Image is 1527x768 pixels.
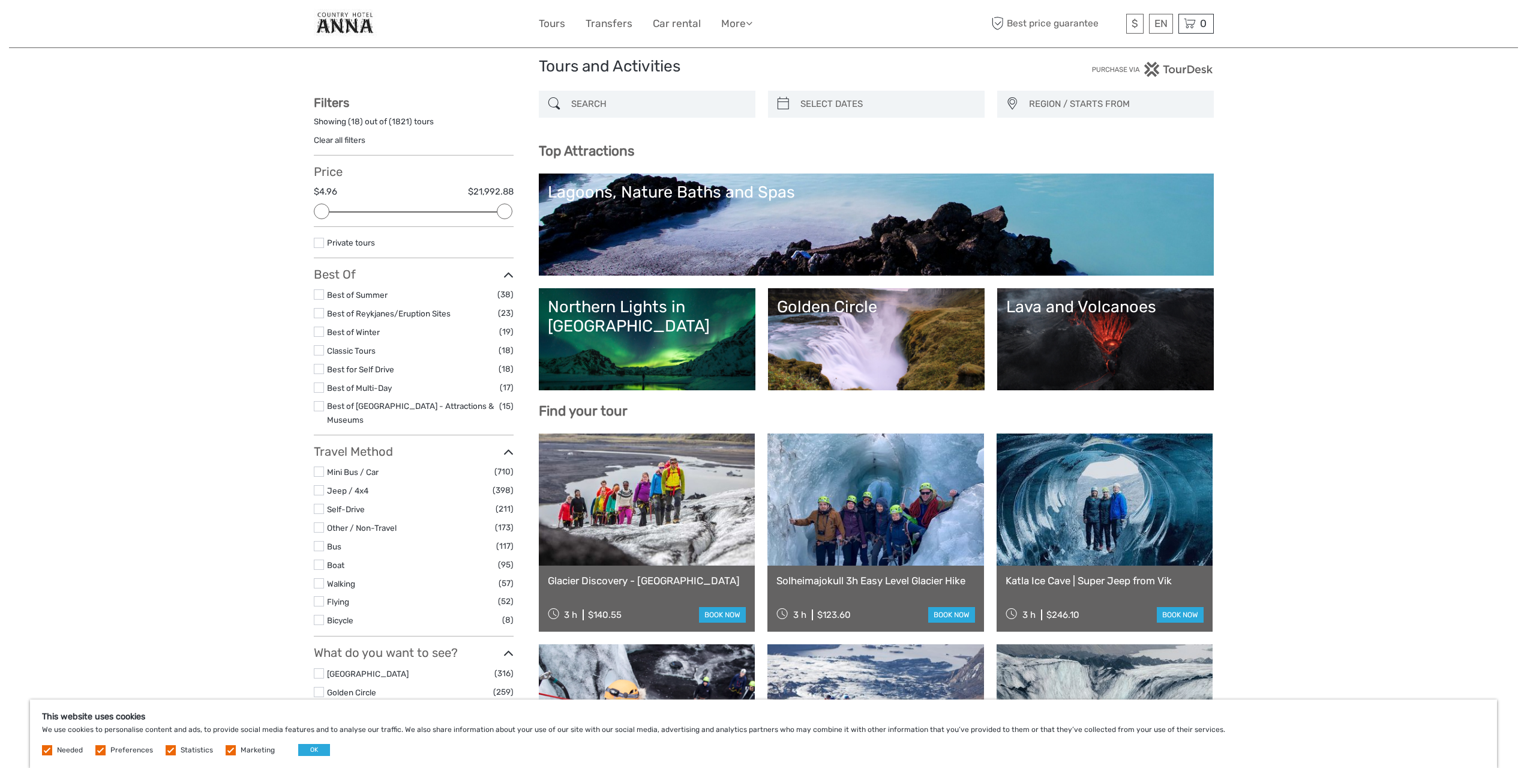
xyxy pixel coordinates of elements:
[566,94,749,115] input: SEARCH
[1006,297,1205,381] a: Lava and Volcanoes
[1149,14,1173,34] div: EN
[493,483,514,497] span: (398)
[314,95,349,110] strong: Filters
[1006,297,1205,316] div: Lava and Volcanoes
[392,116,409,127] label: 1821
[1006,575,1204,587] a: Katla Ice Cave | Super Jeep from Vik
[327,669,409,679] a: [GEOGRAPHIC_DATA]
[539,15,565,32] a: Tours
[928,607,975,623] a: book now
[721,15,752,32] a: More
[499,343,514,357] span: (18)
[1157,607,1204,623] a: book now
[241,745,275,755] label: Marketing
[699,607,746,623] a: book now
[539,403,628,419] b: Find your tour
[502,613,514,627] span: (8)
[498,594,514,608] span: (52)
[314,9,377,38] img: 371-806269e4-5160-4dbc-9afb-73a9729e58ef_logo_small.jpg
[327,238,375,247] a: Private tours
[314,186,337,198] label: $4.96
[586,15,632,32] a: Transfers
[494,465,514,479] span: (710)
[494,667,514,680] span: (316)
[327,579,355,588] a: Walking
[1046,609,1079,620] div: $246.10
[499,362,514,376] span: (18)
[327,309,451,318] a: Best of Reykjanes/Eruption Sites
[327,615,353,625] a: Bicycle
[1022,609,1036,620] span: 3 h
[564,609,577,620] span: 3 h
[327,486,368,495] a: Jeep / 4x4
[468,186,514,198] label: $21,992.88
[777,297,976,316] div: Golden Circle
[548,297,746,381] a: Northern Lights in [GEOGRAPHIC_DATA]
[548,575,746,587] a: Glacier Discovery - [GEOGRAPHIC_DATA]
[817,609,851,620] div: $123.60
[499,325,514,339] span: (19)
[548,297,746,336] div: Northern Lights in [GEOGRAPHIC_DATA]
[327,560,344,570] a: Boat
[1024,94,1208,114] button: REGION / STARTS FROM
[42,712,1485,722] h5: This website uses cookies
[1198,17,1208,29] span: 0
[496,539,514,553] span: (117)
[314,116,514,135] div: Showing ( ) out of ( ) tours
[327,688,376,697] a: Golden Circle
[989,14,1123,34] span: Best price guarantee
[327,346,376,355] a: Classic Tours
[327,383,392,393] a: Best of Multi-Day
[298,744,330,756] button: OK
[499,399,514,413] span: (15)
[327,364,394,374] a: Best for Self Drive
[793,609,806,620] span: 3 h
[327,327,380,337] a: Best of Winter
[539,57,989,76] h1: Tours and Activities
[498,306,514,320] span: (23)
[314,135,365,145] a: Clear all filters
[548,183,1205,202] div: Lagoons, Nature Baths and Spas
[314,646,514,660] h3: What do you want to see?
[497,288,514,301] span: (38)
[588,609,622,620] div: $140.55
[500,381,514,395] span: (17)
[653,15,701,32] a: Car rental
[327,290,388,300] a: Best of Summer
[496,502,514,516] span: (211)
[181,745,213,755] label: Statistics
[110,745,153,755] label: Preferences
[351,116,360,127] label: 18
[327,504,365,514] a: Self-Drive
[796,94,979,115] input: SELECT DATES
[327,401,494,425] a: Best of [GEOGRAPHIC_DATA] - Attractions & Museums
[327,542,341,551] a: Bus
[314,444,514,459] h3: Travel Method
[539,143,634,159] b: Top Attractions
[493,685,514,699] span: (259)
[1091,62,1213,77] img: PurchaseViaTourDesk.png
[495,521,514,534] span: (173)
[327,597,349,606] a: Flying
[327,523,397,533] a: Other / Non-Travel
[498,558,514,572] span: (95)
[777,297,976,381] a: Golden Circle
[1132,17,1138,29] span: $
[548,183,1205,267] a: Lagoons, Nature Baths and Spas
[314,165,514,179] h3: Price
[30,700,1497,768] div: We use cookies to personalise content and ads, to provide social media features and to analyse ou...
[314,267,514,282] h3: Best Of
[776,575,975,587] a: Solheimajokull 3h Easy Level Glacier Hike
[327,467,379,477] a: Mini Bus / Car
[499,576,514,590] span: (57)
[57,745,83,755] label: Needed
